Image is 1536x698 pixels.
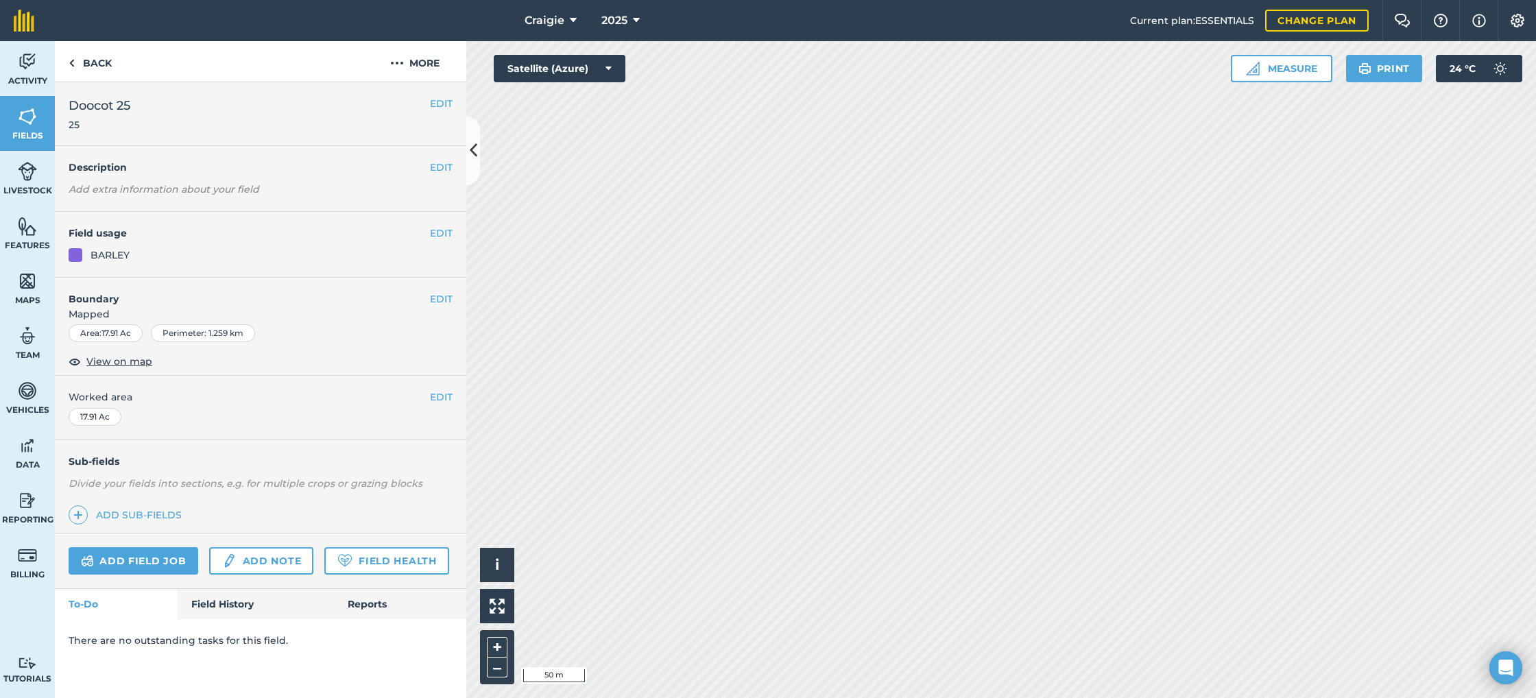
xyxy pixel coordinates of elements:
[69,183,259,195] em: Add extra information about your field
[69,408,121,426] div: 17.91 Ac
[18,381,37,401] img: svg+xml;base64,PD94bWwgdmVyc2lvbj0iMS4wIiBlbmNvZGluZz0idXRmLTgiPz4KPCEtLSBHZW5lcmF0b3I6IEFkb2JlIE...
[18,271,37,291] img: svg+xml;base64,PHN2ZyB4bWxucz0iaHR0cDovL3d3dy53My5vcmcvMjAwMC9zdmciIHdpZHRoPSI1NiIgaGVpZ2h0PSI2MC...
[324,547,448,575] a: Field Health
[69,118,130,132] span: 25
[1346,55,1423,82] button: Print
[73,507,83,523] img: svg+xml;base64,PHN2ZyB4bWxucz0iaHR0cDovL3d3dy53My5vcmcvMjAwMC9zdmciIHdpZHRoPSIxNCIgaGVpZ2h0PSIyNC...
[69,547,198,575] a: Add field job
[1432,14,1449,27] img: A question mark icon
[18,326,37,346] img: svg+xml;base64,PD94bWwgdmVyc2lvbj0iMS4wIiBlbmNvZGluZz0idXRmLTgiPz4KPCEtLSBHZW5lcmF0b3I6IEFkb2JlIE...
[55,41,125,82] a: Back
[55,278,430,306] h4: Boundary
[1487,55,1514,82] img: svg+xml;base64,PD94bWwgdmVyc2lvbj0iMS4wIiBlbmNvZGluZz0idXRmLTgiPz4KPCEtLSBHZW5lcmF0b3I6IEFkb2JlIE...
[1265,10,1369,32] a: Change plan
[18,216,37,237] img: svg+xml;base64,PHN2ZyB4bWxucz0iaHR0cDovL3d3dy53My5vcmcvMjAwMC9zdmciIHdpZHRoPSI1NiIgaGVpZ2h0PSI2MC...
[151,324,255,342] div: Perimeter : 1.259 km
[18,545,37,566] img: svg+xml;base64,PD94bWwgdmVyc2lvbj0iMS4wIiBlbmNvZGluZz0idXRmLTgiPz4KPCEtLSBHZW5lcmF0b3I6IEFkb2JlIE...
[487,658,507,677] button: –
[334,589,466,619] a: Reports
[430,96,453,111] button: EDIT
[1358,60,1371,77] img: svg+xml;base64,PHN2ZyB4bWxucz0iaHR0cDovL3d3dy53My5vcmcvMjAwMC9zdmciIHdpZHRoPSIxOSIgaGVpZ2h0PSIyNC...
[430,291,453,306] button: EDIT
[525,12,564,29] span: Craigie
[69,389,453,405] span: Worked area
[430,160,453,175] button: EDIT
[363,41,466,82] button: More
[18,51,37,72] img: svg+xml;base64,PD94bWwgdmVyc2lvbj0iMS4wIiBlbmNvZGluZz0idXRmLTgiPz4KPCEtLSBHZW5lcmF0b3I6IEFkb2JlIE...
[430,389,453,405] button: EDIT
[18,161,37,182] img: svg+xml;base64,PD94bWwgdmVyc2lvbj0iMS4wIiBlbmNvZGluZz0idXRmLTgiPz4KPCEtLSBHZW5lcmF0b3I6IEFkb2JlIE...
[490,599,505,614] img: Four arrows, one pointing top left, one top right, one bottom right and the last bottom left
[69,633,453,648] p: There are no outstanding tasks for this field.
[55,454,466,469] h4: Sub-fields
[69,353,152,370] button: View on map
[69,96,130,115] span: Doocot 25
[1509,14,1526,27] img: A cog icon
[69,324,143,342] div: Area : 17.91 Ac
[495,556,499,573] span: i
[430,226,453,241] button: EDIT
[1130,13,1254,28] span: Current plan : ESSENTIALS
[390,55,404,71] img: svg+xml;base64,PHN2ZyB4bWxucz0iaHR0cDovL3d3dy53My5vcmcvMjAwMC9zdmciIHdpZHRoPSIyMCIgaGVpZ2h0PSIyNC...
[178,589,333,619] a: Field History
[1231,55,1332,82] button: Measure
[69,226,430,241] h4: Field usage
[81,553,94,569] img: svg+xml;base64,PD94bWwgdmVyc2lvbj0iMS4wIiBlbmNvZGluZz0idXRmLTgiPz4KPCEtLSBHZW5lcmF0b3I6IEFkb2JlIE...
[69,160,453,175] h4: Description
[494,55,625,82] button: Satellite (Azure)
[69,477,422,490] em: Divide your fields into sections, e.g. for multiple crops or grazing blocks
[601,12,627,29] span: 2025
[1472,12,1486,29] img: svg+xml;base64,PHN2ZyB4bWxucz0iaHR0cDovL3d3dy53My5vcmcvMjAwMC9zdmciIHdpZHRoPSIxNyIgaGVpZ2h0PSIxNy...
[69,505,187,525] a: Add sub-fields
[55,306,466,322] span: Mapped
[69,353,81,370] img: svg+xml;base64,PHN2ZyB4bWxucz0iaHR0cDovL3d3dy53My5vcmcvMjAwMC9zdmciIHdpZHRoPSIxOCIgaGVpZ2h0PSIyNC...
[55,589,178,619] a: To-Do
[18,106,37,127] img: svg+xml;base64,PHN2ZyB4bWxucz0iaHR0cDovL3d3dy53My5vcmcvMjAwMC9zdmciIHdpZHRoPSI1NiIgaGVpZ2h0PSI2MC...
[69,55,75,71] img: svg+xml;base64,PHN2ZyB4bWxucz0iaHR0cDovL3d3dy53My5vcmcvMjAwMC9zdmciIHdpZHRoPSI5IiBoZWlnaHQ9IjI0Ii...
[1246,62,1260,75] img: Ruler icon
[18,490,37,511] img: svg+xml;base64,PD94bWwgdmVyc2lvbj0iMS4wIiBlbmNvZGluZz0idXRmLTgiPz4KPCEtLSBHZW5lcmF0b3I6IEFkb2JlIE...
[1394,14,1411,27] img: Two speech bubbles overlapping with the left bubble in the forefront
[18,435,37,456] img: svg+xml;base64,PD94bWwgdmVyc2lvbj0iMS4wIiBlbmNvZGluZz0idXRmLTgiPz4KPCEtLSBHZW5lcmF0b3I6IEFkb2JlIE...
[1450,55,1476,82] span: 24 ° C
[209,547,313,575] a: Add note
[1436,55,1522,82] button: 24 °C
[1489,651,1522,684] div: Open Intercom Messenger
[487,637,507,658] button: +
[18,657,37,670] img: svg+xml;base64,PD94bWwgdmVyc2lvbj0iMS4wIiBlbmNvZGluZz0idXRmLTgiPz4KPCEtLSBHZW5lcmF0b3I6IEFkb2JlIE...
[14,10,34,32] img: fieldmargin Logo
[221,553,237,569] img: svg+xml;base64,PD94bWwgdmVyc2lvbj0iMS4wIiBlbmNvZGluZz0idXRmLTgiPz4KPCEtLSBHZW5lcmF0b3I6IEFkb2JlIE...
[480,548,514,582] button: i
[91,248,130,263] div: BARLEY
[86,354,152,369] span: View on map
